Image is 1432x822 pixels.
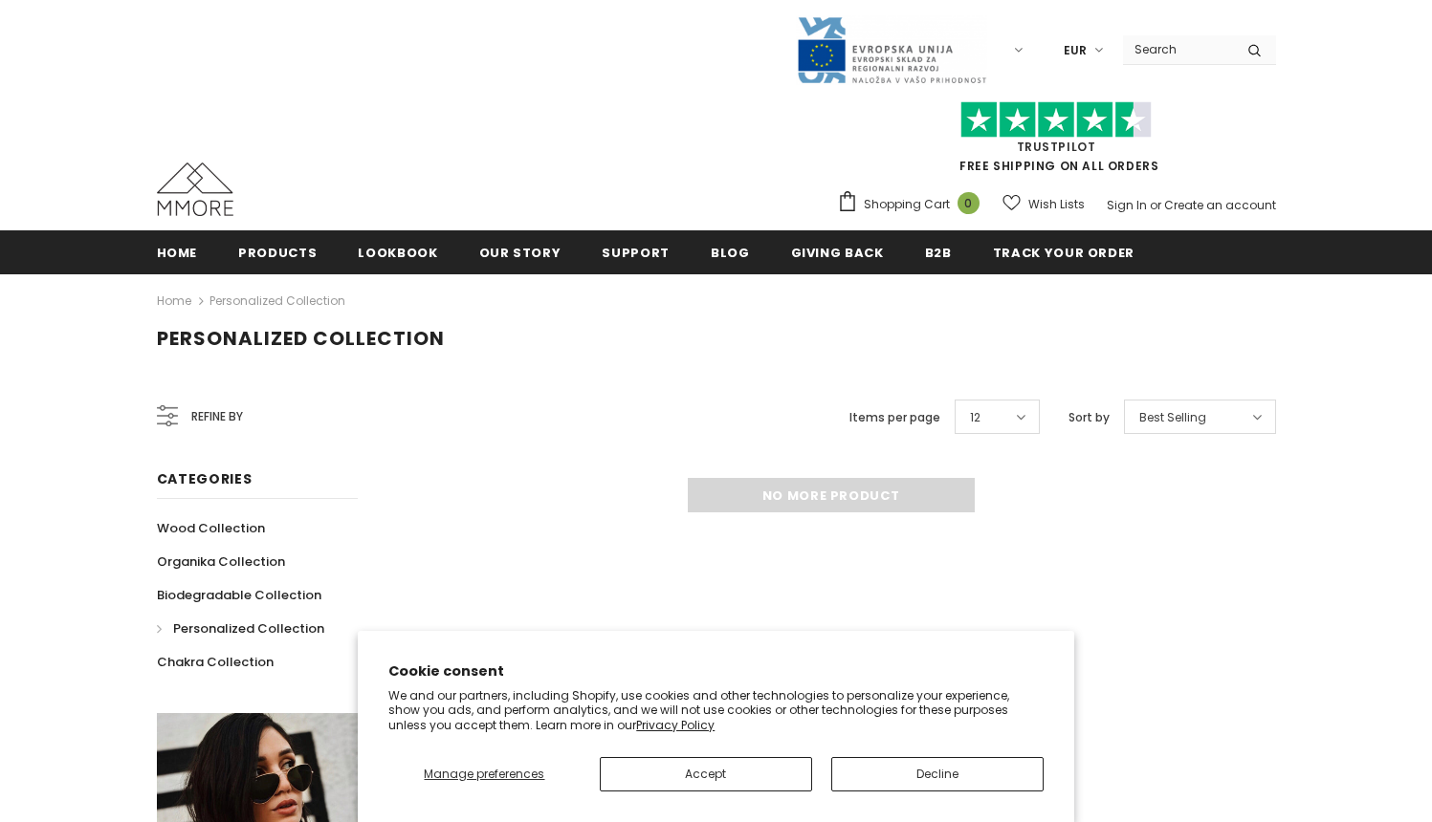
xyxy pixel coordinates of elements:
[157,244,198,262] span: Home
[958,192,980,214] span: 0
[238,244,317,262] span: Products
[711,244,750,262] span: Blog
[791,230,884,273] a: Giving back
[388,757,580,791] button: Manage preferences
[1139,408,1206,427] span: Best Selling
[837,190,989,219] a: Shopping Cart 0
[1107,197,1147,213] a: Sign In
[157,552,285,571] span: Organika Collection
[1123,35,1233,63] input: Search Site
[157,653,274,671] span: Chakra Collection
[1002,187,1085,221] a: Wish Lists
[157,519,265,537] span: Wood Collection
[191,406,243,427] span: Refine by
[479,230,562,273] a: Our Story
[993,230,1135,273] a: Track your order
[157,612,324,645] a: Personalized Collection
[1164,197,1276,213] a: Create an account
[358,230,437,273] a: Lookbook
[993,244,1135,262] span: Track your order
[157,230,198,273] a: Home
[791,244,884,262] span: Giving back
[849,408,940,427] label: Items per page
[157,162,233,216] img: MMORE Cases
[157,586,321,604] span: Biodegradable Collection
[837,110,1276,174] span: FREE SHIPPING ON ALL ORDERS
[796,41,987,57] a: Javni Razpis
[209,292,345,309] a: Personalized Collection
[157,325,445,352] span: Personalized Collection
[711,230,750,273] a: Blog
[925,244,952,262] span: B2B
[864,195,950,214] span: Shopping Cart
[388,688,1044,733] p: We and our partners, including Shopify, use cookies and other technologies to personalize your ex...
[970,408,980,427] span: 12
[157,511,265,545] a: Wood Collection
[602,230,670,273] a: support
[1064,41,1087,60] span: EUR
[796,15,987,85] img: Javni Razpis
[1017,139,1096,155] a: Trustpilot
[1028,195,1085,214] span: Wish Lists
[388,661,1044,681] h2: Cookie consent
[602,244,670,262] span: support
[479,244,562,262] span: Our Story
[157,290,191,313] a: Home
[1068,408,1110,427] label: Sort by
[238,230,317,273] a: Products
[960,101,1152,139] img: Trust Pilot Stars
[636,717,715,733] a: Privacy Policy
[600,757,812,791] button: Accept
[831,757,1044,791] button: Decline
[157,645,274,679] a: Chakra Collection
[173,619,324,638] span: Personalized Collection
[925,230,952,273] a: B2B
[157,469,253,488] span: Categories
[1150,197,1161,213] span: or
[358,244,437,262] span: Lookbook
[157,545,285,578] a: Organika Collection
[424,766,544,782] span: Manage preferences
[157,578,321,612] a: Biodegradable Collection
